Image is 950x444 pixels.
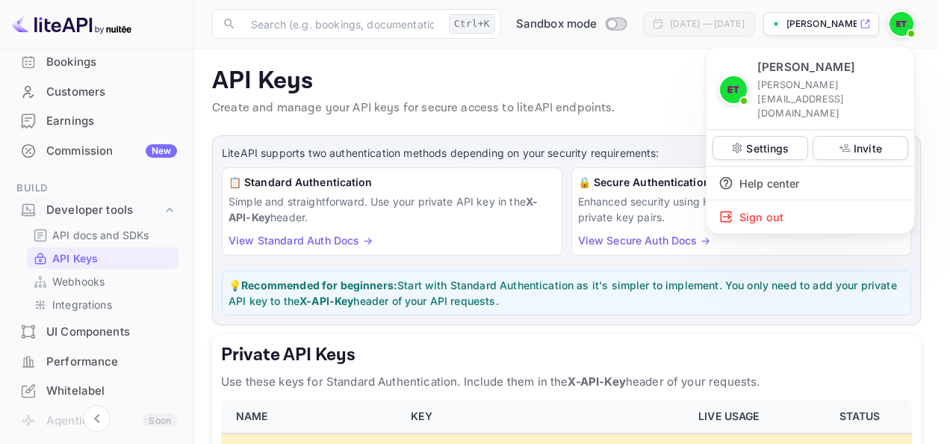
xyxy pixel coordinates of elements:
img: Etienne Thomas [720,76,747,103]
p: [PERSON_NAME][EMAIL_ADDRESS][DOMAIN_NAME] [757,78,902,121]
p: [PERSON_NAME] [757,59,855,76]
div: Sign out [707,200,914,233]
p: Invite [854,141,882,156]
div: Help center [707,167,914,200]
p: Settings [746,141,789,156]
